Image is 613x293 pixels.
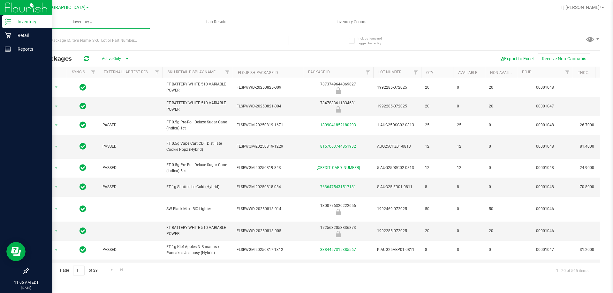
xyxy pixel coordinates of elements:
[320,247,356,252] a: 3384457315385567
[302,203,374,215] div: 1300776320222656
[425,165,449,171] span: 12
[284,15,419,29] a: Inventory Counts
[11,32,49,39] p: Retail
[536,123,554,127] a: 00001048
[377,122,417,128] span: 1-AUG25DSC02-0813
[302,81,374,94] div: 7873749644869827
[28,36,289,45] input: Search Package ID, Item Name, SKU, Lot or Part Number...
[425,122,449,128] span: 25
[358,36,390,46] span: Include items not tagged for facility
[425,84,449,91] span: 20
[377,103,417,109] span: 1992285-072025
[577,142,597,151] span: 81.4000
[489,247,513,253] span: 0
[425,103,449,109] span: 20
[79,83,86,92] span: In Sync
[457,165,481,171] span: 12
[489,165,513,171] span: 0
[152,67,163,78] a: Filter
[426,70,433,75] a: Qty
[166,100,229,112] span: FT BATTERY WHITE 510 VARIABLE POWER
[15,15,150,29] a: Inventory
[198,19,236,25] span: Lab Results
[538,53,590,64] button: Receive Non-Cannabis
[457,122,481,128] span: 25
[377,165,417,171] span: 5-AUG25DSC02-0813
[377,143,417,150] span: AUG25CPZ01-0813
[79,182,86,191] span: In Sync
[52,204,60,213] span: select
[237,184,299,190] span: FLSRWGM-20250818-084
[489,228,513,234] span: 20
[5,18,11,25] inline-svg: Inventory
[79,245,86,254] span: In Sync
[489,184,513,190] span: 0
[577,163,597,172] span: 24.9000
[458,70,477,75] a: Available
[536,185,554,189] a: 00001048
[237,103,299,109] span: FLSRWWD-20250821-004
[328,19,375,25] span: Inventory Counts
[308,70,330,74] a: Package ID
[237,206,299,212] span: FLSRWWD-20250818-014
[425,206,449,212] span: 50
[150,15,284,29] a: Lab Results
[425,247,449,253] span: 8
[166,184,229,190] span: FT 1g Shatter Ice Cold (Hybrid)
[79,102,86,111] span: In Sync
[33,55,78,62] span: All Packages
[166,81,229,93] span: FT BATTERY WHITE 510 VARIABLE POWER
[5,46,11,52] inline-svg: Reports
[166,141,229,153] span: FT 0.5g Vape Cart CDT Distillate Cookie Popz (Hybrid)
[52,83,60,92] span: select
[15,19,150,25] span: Inventory
[578,70,588,75] a: THC%
[457,84,481,91] span: 0
[490,70,518,75] a: Non-Available
[536,247,554,252] a: 00001047
[489,84,513,91] span: 20
[72,70,96,74] a: Sync Status
[237,165,299,171] span: FLSRWGM-20250819-843
[3,285,49,290] p: [DATE]
[302,209,374,215] div: Newly Received
[52,245,60,254] span: select
[320,185,356,189] a: 7636475431517181
[55,266,103,275] span: Page of 29
[536,104,554,108] a: 00001047
[489,143,513,150] span: 0
[302,231,374,237] div: Newly Received
[425,143,449,150] span: 12
[166,119,229,131] span: FT 0.5g Pre-Roll Deluxe Sugar Cane (Indica) 1ct
[363,67,373,78] a: Filter
[411,67,421,78] a: Filter
[52,142,60,151] span: select
[11,45,49,53] p: Reports
[166,206,229,212] span: SW Black Maxi BIC Lighter
[457,228,481,234] span: 0
[52,102,60,111] span: select
[237,143,299,150] span: FLSRWGM-20250819-1229
[52,164,60,172] span: select
[302,225,374,237] div: 1725632053836873
[302,87,374,94] div: Newly Received
[457,184,481,190] span: 8
[457,143,481,150] span: 12
[302,106,374,113] div: Launch Hold
[79,121,86,129] span: In Sync
[377,228,417,234] span: 1992285-072025
[222,67,233,78] a: Filter
[166,162,229,174] span: FT 0.5g Pre-Roll Deluxe Sugar Cane (Indica) 5ct
[577,182,597,192] span: 70.8000
[3,280,49,285] p: 11:06 AM EDT
[320,144,356,149] a: 8157063744851932
[11,18,49,26] p: Inventory
[6,242,26,261] iframe: Resource center
[102,122,159,128] span: PASSED
[377,206,417,212] span: 1992469-072025
[562,67,573,78] a: Filter
[377,84,417,91] span: 1992285-072025
[489,103,513,109] span: 20
[52,121,60,130] span: select
[536,85,554,90] a: 00001048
